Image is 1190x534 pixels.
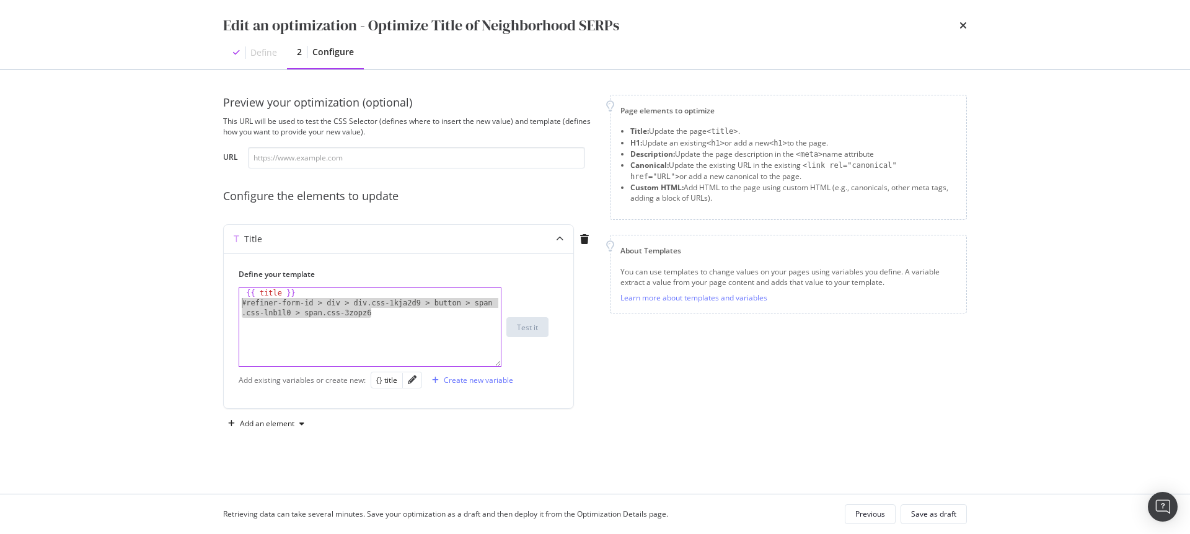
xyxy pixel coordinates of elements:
[630,149,956,160] li: Update the page description in the name attribute
[707,139,725,147] span: <h1>
[244,233,262,245] div: Title
[630,182,956,203] li: Add HTML to the page using custom HTML (e.g., canonicals, other meta tags, adding a block of URLs).
[239,269,549,279] label: Define your template
[297,46,302,58] div: 2
[223,116,595,137] div: This URL will be used to test the CSS Selector (defines where to insert the new value) and templa...
[796,150,822,159] span: <meta>
[376,373,397,388] button: {} title
[506,317,549,337] button: Test it
[223,95,595,111] div: Preview your optimization (optional)
[223,414,309,434] button: Add an element
[620,245,956,256] div: About Templates
[855,509,885,519] div: Previous
[444,375,513,385] div: Create new variable
[630,126,649,136] strong: Title:
[630,138,956,149] li: Update an existing or add a new to the page.
[630,160,956,182] li: Update the existing URL in the existing or add a new canonical to the page.
[630,126,956,137] li: Update the page .
[408,375,416,384] div: pencil
[312,46,354,58] div: Configure
[630,160,669,170] strong: Canonical:
[630,161,897,181] span: <link rel="canonical" href="URL">
[630,182,684,193] strong: Custom HTML:
[845,504,896,524] button: Previous
[769,139,787,147] span: <h1>
[223,152,238,165] label: URL
[250,46,277,59] div: Define
[248,147,585,169] input: https://www.example.com
[630,138,642,148] strong: H1:
[901,504,967,524] button: Save as draft
[223,15,619,36] div: Edit an optimization - Optimize Title of Neighborhood SERPs
[911,509,956,519] div: Save as draft
[620,292,767,303] a: Learn more about templates and variables
[620,105,956,116] div: Page elements to optimize
[620,266,956,287] div: You can use templates to change values on your pages using variables you define. A variable extra...
[707,127,738,136] span: <title>
[1148,492,1178,522] div: Open Intercom Messenger
[959,15,967,36] div: times
[630,149,675,159] strong: Description:
[223,188,595,204] div: Configure the elements to update
[240,420,294,427] div: Add an element
[517,322,538,333] div: Test it
[427,370,513,390] button: Create new variable
[376,375,397,385] div: {} title
[239,375,366,385] div: Add existing variables or create new:
[223,509,668,519] div: Retrieving data can take several minutes. Save your optimization as a draft and then deploy it fr...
